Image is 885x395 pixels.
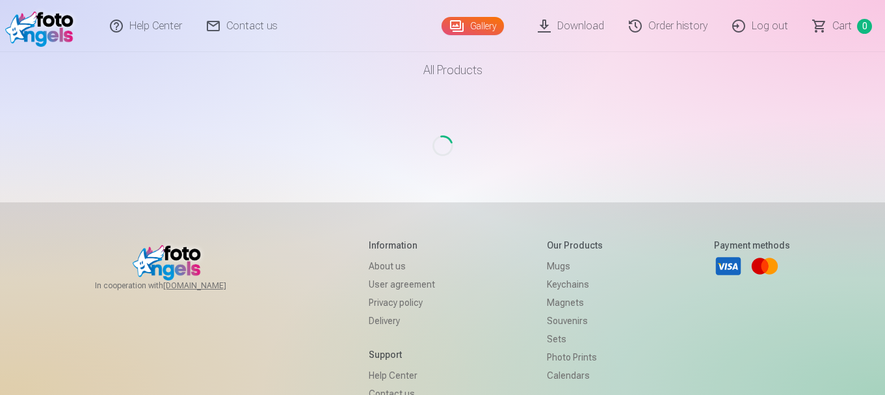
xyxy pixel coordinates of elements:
a: About us [369,257,435,275]
h5: Payment methods [714,239,790,252]
h5: Information [369,239,435,252]
span: In cooperation with [95,280,258,291]
a: Privacy policy [369,293,435,312]
a: Magnets [547,293,603,312]
a: All products [387,52,498,89]
h5: Support [369,348,435,361]
a: User agreement [369,275,435,293]
img: /fa1 [5,5,80,47]
a: Photo prints [547,348,603,366]
a: Help Center [369,366,435,385]
h5: Our products [547,239,603,252]
span: 0 [857,19,872,34]
a: Delivery [369,312,435,330]
a: Souvenirs [547,312,603,330]
a: Gallery [442,17,504,35]
a: Mastercard [750,252,779,280]
a: Sets [547,330,603,348]
a: [DOMAIN_NAME] [163,280,258,291]
a: Mugs [547,257,603,275]
span: Сart [832,18,852,34]
a: Visa [714,252,743,280]
a: Keychains [547,275,603,293]
a: Calendars [547,366,603,385]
